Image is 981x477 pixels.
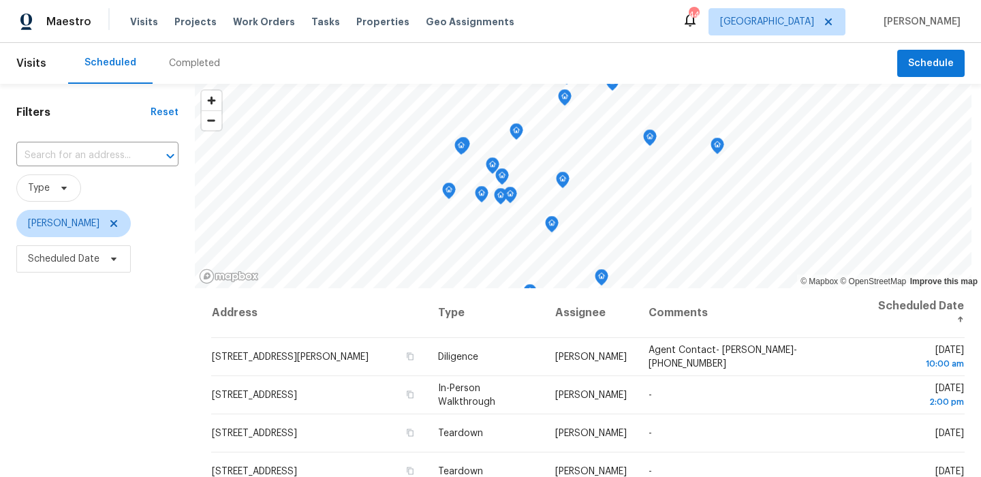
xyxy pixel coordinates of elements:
div: Map marker [475,186,488,207]
span: Diligence [438,352,478,362]
input: Search for an address... [16,145,140,166]
span: Type [28,181,50,195]
span: Visits [16,48,46,78]
button: Copy Address [404,388,416,401]
div: Map marker [495,168,509,189]
span: [PERSON_NAME] [555,390,627,400]
span: Teardown [438,467,483,476]
button: Schedule [897,50,965,78]
span: Work Orders [233,15,295,29]
span: Schedule [908,55,954,72]
span: - [649,467,652,476]
div: Map marker [545,216,559,237]
th: Address [211,288,427,338]
span: Properties [356,15,409,29]
th: Comments [638,288,864,338]
span: - [649,429,652,438]
span: [DATE] [875,384,964,409]
span: [DATE] [875,345,964,371]
span: [STREET_ADDRESS] [212,467,297,476]
h1: Filters [16,106,151,119]
div: 10:00 am [875,357,964,371]
a: Improve this map [910,277,978,286]
button: Copy Address [404,427,416,439]
th: Type [427,288,544,338]
span: Maestro [46,15,91,29]
a: OpenStreetMap [840,277,906,286]
div: 44 [689,8,698,22]
span: Visits [130,15,158,29]
div: Completed [169,57,220,70]
a: Mapbox homepage [199,268,259,284]
div: Map marker [486,157,499,179]
div: Map marker [711,138,724,159]
span: [STREET_ADDRESS] [212,429,297,438]
span: Zoom out [202,111,221,130]
button: Zoom out [202,110,221,130]
div: Map marker [442,183,456,204]
div: Scheduled [84,56,136,70]
div: Map marker [494,188,508,209]
button: Copy Address [404,465,416,477]
span: Tasks [311,17,340,27]
div: Map marker [643,129,657,151]
span: [PERSON_NAME] [555,352,627,362]
th: Scheduled Date ↑ [864,288,965,338]
span: [STREET_ADDRESS][PERSON_NAME] [212,352,369,362]
span: In-Person Walkthrough [438,384,495,407]
button: Open [161,147,180,166]
span: Scheduled Date [28,252,99,266]
canvas: Map [195,84,971,288]
div: Reset [151,106,178,119]
div: Map marker [456,137,470,158]
span: Teardown [438,429,483,438]
span: [STREET_ADDRESS] [212,390,297,400]
button: Zoom in [202,91,221,110]
span: [PERSON_NAME] [28,217,99,230]
button: Copy Address [404,350,416,363]
span: [DATE] [935,429,964,438]
div: Map marker [523,284,537,305]
div: Map marker [606,74,619,95]
div: 2:00 pm [875,395,964,409]
div: Map marker [558,89,572,110]
div: Map marker [454,138,468,159]
div: Map marker [556,172,570,193]
span: Geo Assignments [426,15,514,29]
div: Map marker [503,187,517,208]
span: - [649,390,652,400]
div: Map marker [595,269,608,290]
th: Assignee [544,288,638,338]
span: [PERSON_NAME] [555,467,627,476]
div: Map marker [510,123,523,144]
a: Mapbox [800,277,838,286]
span: [GEOGRAPHIC_DATA] [720,15,814,29]
span: [DATE] [935,467,964,476]
span: Agent Contact- [PERSON_NAME]- [PHONE_NUMBER] [649,345,797,369]
span: Projects [174,15,217,29]
span: [PERSON_NAME] [878,15,961,29]
span: [PERSON_NAME] [555,429,627,438]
